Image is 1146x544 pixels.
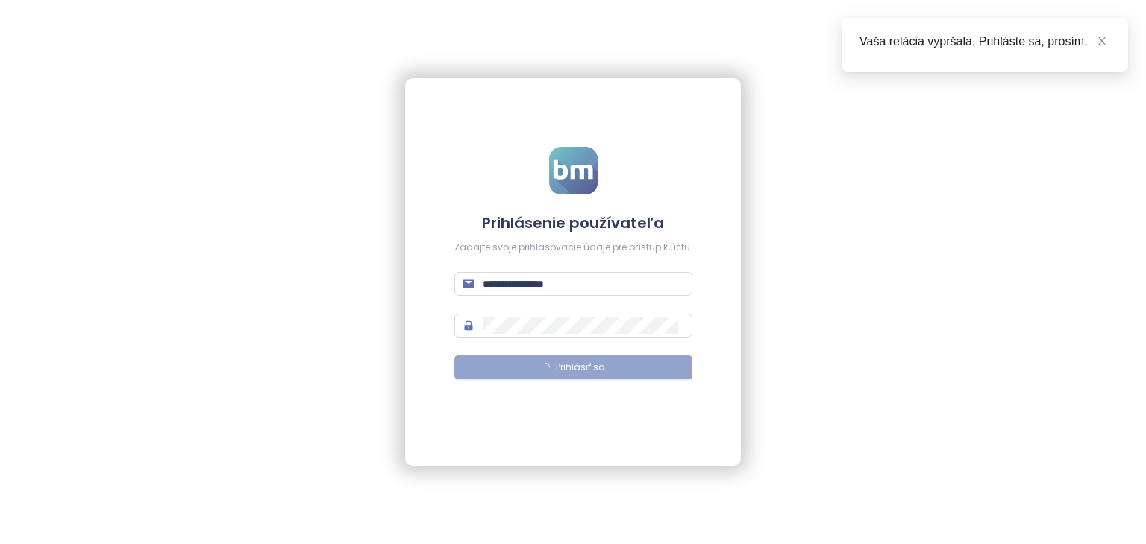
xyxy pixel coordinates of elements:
div: Zadajte svoje prihlasovacie údaje pre prístup k účtu. [454,241,692,255]
div: Vaša relácia vypršala. Prihláste sa, prosím. [859,33,1110,51]
span: mail [463,279,474,289]
span: lock [463,320,474,331]
button: Prihlásiť sa [454,355,692,379]
span: close [1097,36,1107,46]
span: Prihlásiť sa [556,361,605,375]
img: logo [549,147,598,194]
span: loading [541,363,550,372]
h4: Prihlásenie používateľa [454,212,692,233]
